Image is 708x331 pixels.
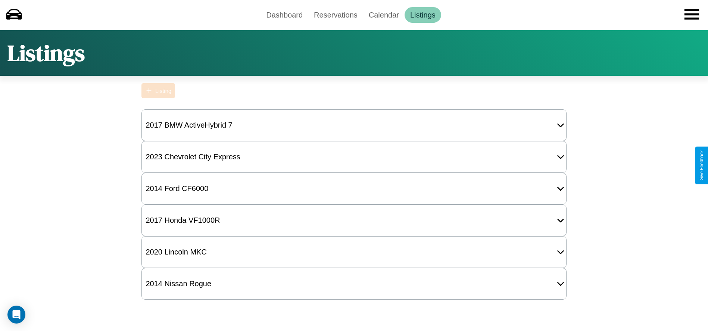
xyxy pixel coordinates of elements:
[155,88,171,94] div: Listing
[142,212,224,228] div: 2017 Honda VF1000R
[141,83,175,98] button: Listing
[142,276,215,292] div: 2014 Nissan Rogue
[405,7,441,23] a: Listings
[142,149,244,165] div: 2023 Chevrolet City Express
[142,244,210,260] div: 2020 Lincoln MKC
[261,7,308,23] a: Dashboard
[7,38,85,68] h1: Listings
[308,7,363,23] a: Reservations
[699,150,704,181] div: Give Feedback
[142,117,236,133] div: 2017 BMW ActiveHybrid 7
[363,7,405,23] a: Calendar
[142,181,212,197] div: 2014 Ford CF6000
[7,306,25,324] div: Open Intercom Messenger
